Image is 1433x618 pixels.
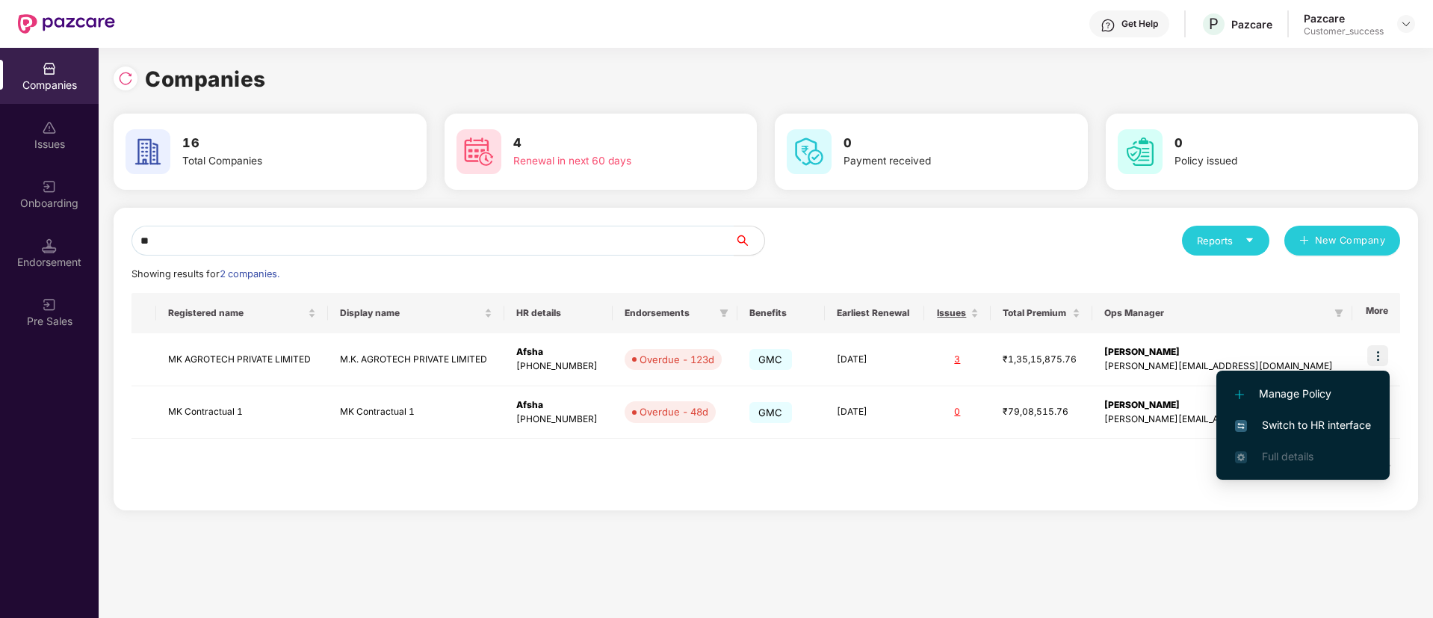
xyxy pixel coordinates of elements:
th: Registered name [156,293,328,333]
button: plusNew Company [1284,226,1400,256]
span: GMC [749,349,792,370]
img: svg+xml;base64,PHN2ZyBpZD0iRHJvcGRvd24tMzJ4MzIiIHhtbG5zPSJodHRwOi8vd3d3LnczLm9yZy8yMDAwL3N2ZyIgd2... [1400,18,1412,30]
td: MK AGROTECH PRIVATE LIMITED [156,333,328,386]
span: Endorsements [625,307,714,319]
span: 2 companies. [220,268,279,279]
span: Display name [340,307,481,319]
th: Issues [924,293,991,333]
div: Get Help [1121,18,1158,30]
span: Registered name [168,307,305,319]
div: 0 [936,405,979,419]
td: M.K. AGROTECH PRIVATE LIMITED [328,333,504,386]
h3: 0 [1174,134,1363,153]
th: Total Premium [991,293,1092,333]
div: ₹1,35,15,875.76 [1003,353,1080,367]
th: Earliest Renewal [825,293,924,333]
button: search [734,226,765,256]
div: Afsha [516,345,601,359]
img: svg+xml;base64,PHN2ZyBpZD0iUmVsb2FkLTMyeDMyIiB4bWxucz0iaHR0cDovL3d3dy53My5vcmcvMjAwMC9zdmciIHdpZH... [118,71,133,86]
span: filter [719,309,728,318]
h1: Companies [145,63,266,96]
span: search [734,235,764,247]
div: Pazcare [1231,17,1272,31]
span: Manage Policy [1235,386,1371,402]
img: svg+xml;base64,PHN2ZyB4bWxucz0iaHR0cDovL3d3dy53My5vcmcvMjAwMC9zdmciIHdpZHRoPSI2MCIgaGVpZ2h0PSI2MC... [126,129,170,174]
td: MK Contractual 1 [156,386,328,439]
span: Switch to HR interface [1235,417,1371,433]
span: plus [1299,235,1309,247]
div: [PERSON_NAME] [1104,398,1340,412]
th: More [1352,293,1400,333]
th: HR details [504,293,613,333]
div: Overdue - 48d [640,404,708,419]
img: svg+xml;base64,PHN2ZyB3aWR0aD0iMTQuNSIgaGVpZ2h0PSIxNC41IiB2aWV3Qm94PSIwIDAgMTYgMTYiIGZpbGw9Im5vbm... [42,238,57,253]
td: [DATE] [825,333,924,386]
img: svg+xml;base64,PHN2ZyB4bWxucz0iaHR0cDovL3d3dy53My5vcmcvMjAwMC9zdmciIHdpZHRoPSIxNiIgaGVpZ2h0PSIxNi... [1235,420,1247,432]
span: Full details [1262,450,1313,463]
td: MK Contractual 1 [328,386,504,439]
div: [PERSON_NAME] [1104,345,1340,359]
img: svg+xml;base64,PHN2ZyB3aWR0aD0iMjAiIGhlaWdodD0iMjAiIHZpZXdCb3g9IjAgMCAyMCAyMCIgZmlsbD0ibm9uZSIgeG... [42,297,57,312]
img: svg+xml;base64,PHN2ZyBpZD0iSGVscC0zMngzMiIgeG1sbnM9Imh0dHA6Ly93d3cudzMub3JnLzIwMDAvc3ZnIiB3aWR0aD... [1101,18,1115,33]
h3: 4 [513,134,702,153]
img: svg+xml;base64,PHN2ZyB4bWxucz0iaHR0cDovL3d3dy53My5vcmcvMjAwMC9zdmciIHdpZHRoPSI2MCIgaGVpZ2h0PSI2MC... [456,129,501,174]
span: Issues [936,307,968,319]
td: [DATE] [825,386,924,439]
th: Display name [328,293,504,333]
div: 3 [936,353,979,367]
img: svg+xml;base64,PHN2ZyB3aWR0aD0iMjAiIGhlaWdodD0iMjAiIHZpZXdCb3g9IjAgMCAyMCAyMCIgZmlsbD0ibm9uZSIgeG... [42,179,57,194]
div: Payment received [844,153,1032,170]
span: New Company [1315,233,1386,248]
img: svg+xml;base64,PHN2ZyB4bWxucz0iaHR0cDovL3d3dy53My5vcmcvMjAwMC9zdmciIHdpZHRoPSI2MCIgaGVpZ2h0PSI2MC... [1118,129,1163,174]
div: Policy issued [1174,153,1363,170]
div: Renewal in next 60 days [513,153,702,170]
img: svg+xml;base64,PHN2ZyBpZD0iSXNzdWVzX2Rpc2FibGVkIiB4bWxucz0iaHR0cDovL3d3dy53My5vcmcvMjAwMC9zdmciIH... [42,120,57,135]
div: Reports [1197,233,1254,248]
div: [PHONE_NUMBER] [516,412,601,427]
div: ₹79,08,515.76 [1003,405,1080,419]
h3: 0 [844,134,1032,153]
span: filter [1334,309,1343,318]
th: Benefits [737,293,825,333]
span: Showing results for [131,268,279,279]
img: svg+xml;base64,PHN2ZyB4bWxucz0iaHR0cDovL3d3dy53My5vcmcvMjAwMC9zdmciIHdpZHRoPSIxNi4zNjMiIGhlaWdodD... [1235,451,1247,463]
div: Total Companies [182,153,371,170]
span: Ops Manager [1104,307,1328,319]
img: icon [1367,345,1388,366]
img: svg+xml;base64,PHN2ZyBpZD0iQ29tcGFuaWVzIiB4bWxucz0iaHR0cDovL3d3dy53My5vcmcvMjAwMC9zdmciIHdpZHRoPS... [42,61,57,76]
span: filter [716,304,731,322]
div: [PERSON_NAME][EMAIL_ADDRESS][DOMAIN_NAME] [1104,359,1340,374]
span: P [1209,15,1219,33]
img: New Pazcare Logo [18,14,115,34]
div: [PHONE_NUMBER] [516,359,601,374]
span: filter [1331,304,1346,322]
span: caret-down [1245,235,1254,245]
span: GMC [749,402,792,423]
div: Pazcare [1304,11,1384,25]
img: svg+xml;base64,PHN2ZyB4bWxucz0iaHR0cDovL3d3dy53My5vcmcvMjAwMC9zdmciIHdpZHRoPSIxMi4yMDEiIGhlaWdodD... [1235,390,1244,399]
div: Overdue - 123d [640,352,714,367]
div: Customer_success [1304,25,1384,37]
h3: 16 [182,134,371,153]
div: [PERSON_NAME][EMAIL_ADDRESS][DOMAIN_NAME] [1104,412,1340,427]
span: Total Premium [1003,307,1069,319]
div: Afsha [516,398,601,412]
img: svg+xml;base64,PHN2ZyB4bWxucz0iaHR0cDovL3d3dy53My5vcmcvMjAwMC9zdmciIHdpZHRoPSI2MCIgaGVpZ2h0PSI2MC... [787,129,832,174]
